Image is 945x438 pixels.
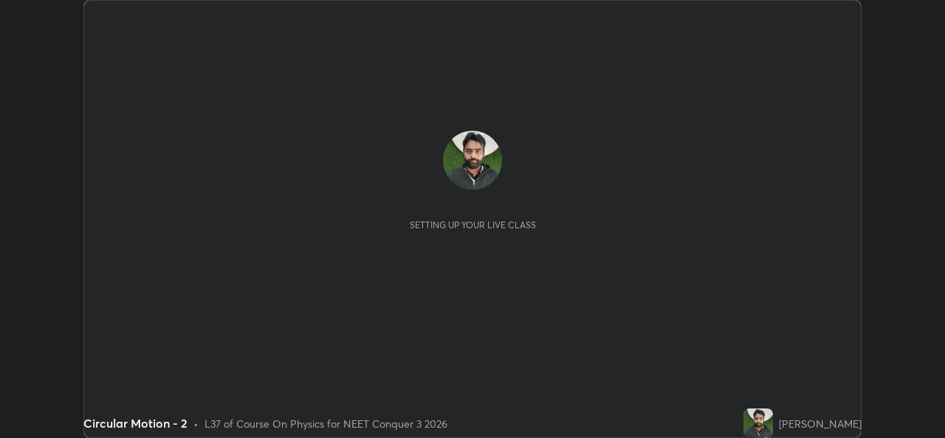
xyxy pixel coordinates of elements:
img: f126b9e1133842c0a7d50631c43ebeec.jpg [743,408,773,438]
div: Circular Motion - 2 [83,414,188,432]
div: • [193,416,199,431]
img: f126b9e1133842c0a7d50631c43ebeec.jpg [443,131,502,190]
div: [PERSON_NAME] [779,416,862,431]
div: Setting up your live class [410,219,536,230]
div: L37 of Course On Physics for NEET Conquer 3 2026 [205,416,447,431]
